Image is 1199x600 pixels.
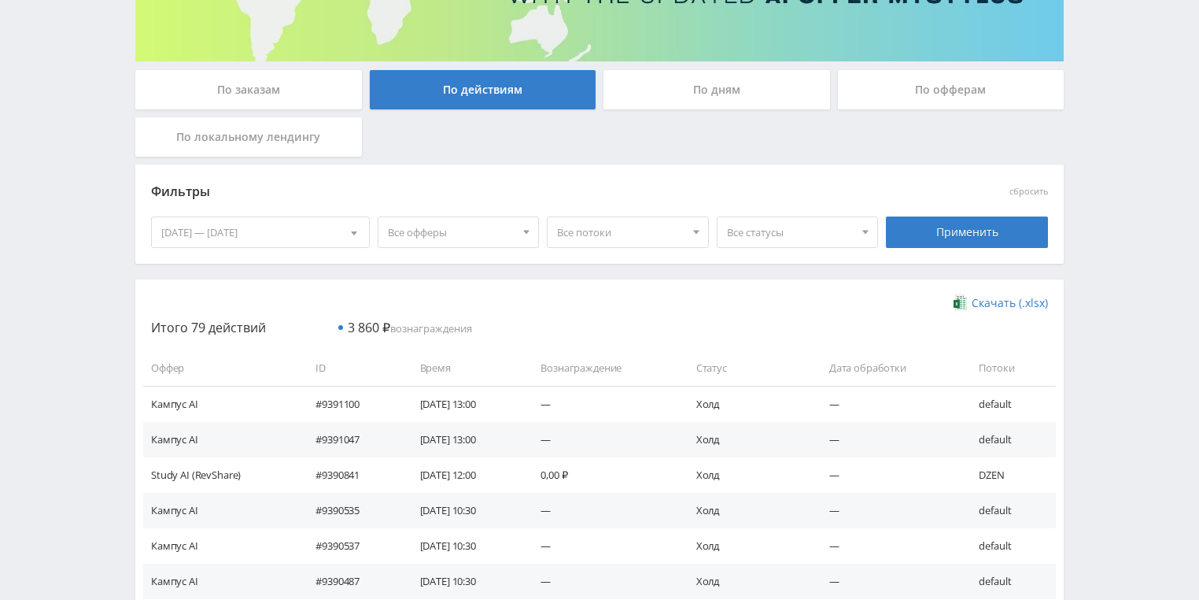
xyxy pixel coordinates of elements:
[300,493,404,528] td: #9390535
[525,457,680,493] td: 0,00 ₽
[963,457,1056,493] td: DZEN
[404,493,526,528] td: [DATE] 10:30
[963,386,1056,421] td: default
[300,386,404,421] td: #9391100
[300,422,404,457] td: #9391047
[1009,187,1048,197] button: сбросить
[525,528,680,564] td: —
[135,117,362,157] div: По локальному лендингу
[143,422,300,457] td: Кампус AI
[972,297,1048,309] span: Скачать (.xlsx)
[525,350,680,386] td: Вознаграждение
[954,294,967,310] img: xlsx
[963,493,1056,528] td: default
[143,564,300,599] td: Кампус AI
[525,422,680,457] td: —
[813,457,964,493] td: —
[727,217,854,247] span: Все статусы
[143,386,300,421] td: Кампус AI
[603,70,830,109] div: По дням
[886,217,1048,248] div: Применить
[300,457,404,493] td: #9390841
[404,564,526,599] td: [DATE] 10:30
[813,422,964,457] td: —
[681,457,813,493] td: Холд
[813,528,964,564] td: —
[151,180,822,204] div: Фильтры
[813,564,964,599] td: —
[404,386,526,421] td: [DATE] 13:00
[963,528,1056,564] td: default
[143,493,300,528] td: Кампус AI
[404,422,526,457] td: [DATE] 13:00
[151,319,266,336] span: Итого 79 действий
[388,217,515,247] span: Все офферы
[838,70,1064,109] div: По офферам
[681,493,813,528] td: Холд
[348,321,472,335] span: вознаграждения
[963,422,1056,457] td: default
[813,493,964,528] td: —
[813,350,964,386] td: Дата обработки
[557,217,684,247] span: Все потоки
[404,350,526,386] td: Время
[681,350,813,386] td: Статус
[348,319,390,336] span: 3 860 ₽
[143,350,300,386] td: Оффер
[681,564,813,599] td: Холд
[135,70,362,109] div: По заказам
[525,386,680,421] td: —
[954,295,1048,311] a: Скачать (.xlsx)
[963,350,1056,386] td: Потоки
[370,70,596,109] div: По действиям
[813,386,964,421] td: —
[300,350,404,386] td: ID
[681,386,813,421] td: Холд
[963,564,1056,599] td: default
[681,422,813,457] td: Холд
[143,528,300,564] td: Кампус AI
[681,528,813,564] td: Холд
[152,217,369,247] div: [DATE] — [DATE]
[525,564,680,599] td: —
[525,493,680,528] td: —
[300,564,404,599] td: #9390487
[300,528,404,564] td: #9390537
[404,457,526,493] td: [DATE] 12:00
[404,528,526,564] td: [DATE] 10:30
[143,457,300,493] td: Study AI (RevShare)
